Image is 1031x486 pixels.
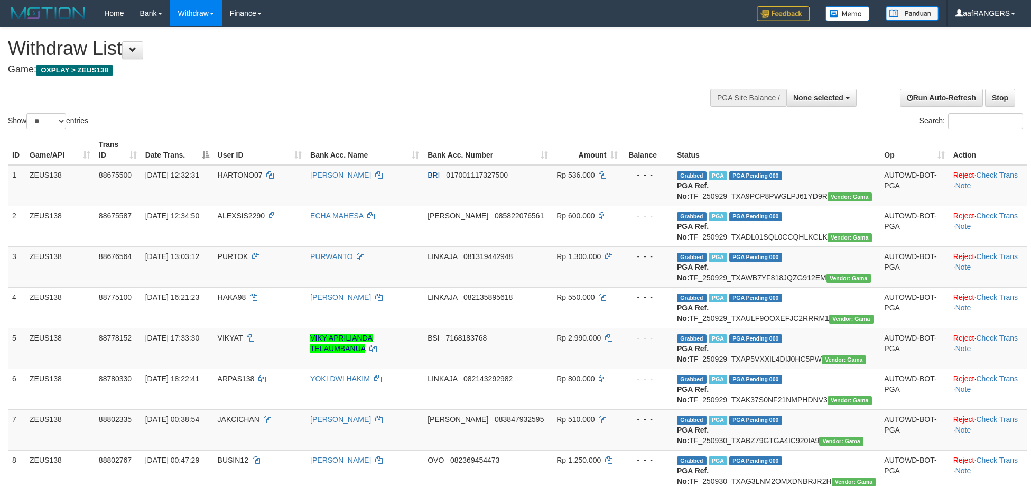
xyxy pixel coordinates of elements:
[25,328,95,369] td: ZEUS138
[976,212,1018,220] a: Check Trans
[709,375,727,384] span: Marked by aafnoeunsreypich
[310,293,371,301] a: [PERSON_NAME]
[626,251,668,262] div: - - -
[495,212,544,220] span: Copy 085822076561 to clipboard
[949,135,1027,165] th: Action
[25,409,95,450] td: ZEUS138
[673,409,880,450] td: TF_250930_TXABZ79GTGA4IC920IA9
[976,415,1018,424] a: Check Trans
[880,165,949,206] td: AUTOWD-BOT-PGA
[786,89,857,107] button: None selected
[976,252,1018,261] a: Check Trans
[8,113,88,129] label: Show entries
[822,355,866,364] span: Vendor URL: https://trx31.1velocity.biz
[99,374,132,383] span: 88780330
[900,89,983,107] a: Run Auto-Refresh
[310,415,371,424] a: [PERSON_NAME]
[463,293,513,301] span: Copy 082135895618 to clipboard
[145,293,199,301] span: [DATE] 16:21:23
[880,206,949,246] td: AUTOWD-BOT-PGA
[793,94,843,102] span: None selected
[218,415,259,424] span: JAKCICHAN
[145,415,199,424] span: [DATE] 00:38:54
[310,374,370,383] a: YOKI DWI HAKIM
[729,294,782,302] span: PGA Pending
[826,274,871,283] span: Vendor URL: https://trx31.1velocity.biz
[710,89,786,107] div: PGA Site Balance /
[677,344,709,363] b: PGA Ref. No:
[310,171,371,179] a: [PERSON_NAME]
[446,171,508,179] span: Copy 017001117327500 to clipboard
[99,212,132,220] span: 88675587
[953,456,974,464] a: Reject
[445,334,487,342] span: Copy 7168183768 to clipboard
[953,374,974,383] a: Reject
[955,304,971,312] a: Note
[953,415,974,424] a: Reject
[677,212,707,221] span: Grabbed
[145,212,199,220] span: [DATE] 12:34:50
[709,212,727,221] span: Marked by aafpengsreynich
[495,415,544,424] span: Copy 083847932595 to clipboard
[8,287,25,328] td: 4
[955,181,971,190] a: Note
[450,456,499,464] span: Copy 082369454473 to clipboard
[828,192,872,201] span: Vendor URL: https://trx31.1velocity.biz
[880,287,949,328] td: AUTOWD-BOT-PGA
[25,246,95,287] td: ZEUS138
[677,416,707,425] span: Grabbed
[955,263,971,271] a: Note
[729,334,782,343] span: PGA Pending
[949,409,1027,450] td: · ·
[709,171,727,180] span: Marked by aaftrukkakada
[99,334,132,342] span: 88778152
[310,212,363,220] a: ECHA MAHESA
[976,171,1018,179] a: Check Trans
[428,293,457,301] span: LINKAJA
[25,165,95,206] td: ZEUS138
[953,212,974,220] a: Reject
[819,437,863,446] span: Vendor URL: https://trx31.1velocity.biz
[556,456,601,464] span: Rp 1.250.000
[8,206,25,246] td: 2
[955,385,971,393] a: Note
[556,415,595,424] span: Rp 510.000
[729,253,782,262] span: PGA Pending
[25,287,95,328] td: ZEUS138
[428,334,440,342] span: BSI
[626,333,668,343] div: - - -
[556,334,601,342] span: Rp 2.990.000
[25,369,95,409] td: ZEUS138
[556,252,601,261] span: Rp 1.300.000
[626,170,668,180] div: - - -
[626,210,668,221] div: - - -
[673,135,880,165] th: Status
[463,374,513,383] span: Copy 082143292982 to clipboard
[677,466,709,485] b: PGA Ref. No:
[8,5,88,21] img: MOTION_logo.png
[709,253,727,262] span: Marked by aafnoeunsreypich
[729,212,782,221] span: PGA Pending
[8,165,25,206] td: 1
[673,287,880,328] td: TF_250929_TXAULF9OOXEFJC2RRRM1
[626,292,668,302] div: - - -
[880,135,949,165] th: Op: activate to sort column ascending
[556,212,595,220] span: Rp 600.000
[709,334,727,343] span: Marked by aafchomsokheang
[145,252,199,261] span: [DATE] 13:03:12
[8,409,25,450] td: 7
[463,252,513,261] span: Copy 081319442948 to clipboard
[99,415,132,424] span: 88802335
[729,456,782,465] span: PGA Pending
[556,171,595,179] span: Rp 536.000
[218,374,255,383] span: ARPAS138
[976,456,1018,464] a: Check Trans
[953,252,974,261] a: Reject
[677,263,709,282] b: PGA Ref. No:
[428,456,444,464] span: OVO
[729,171,782,180] span: PGA Pending
[677,375,707,384] span: Grabbed
[976,334,1018,342] a: Check Trans
[673,206,880,246] td: TF_250929_TXADL01SQL0CCQHLKCLK
[985,89,1015,107] a: Stop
